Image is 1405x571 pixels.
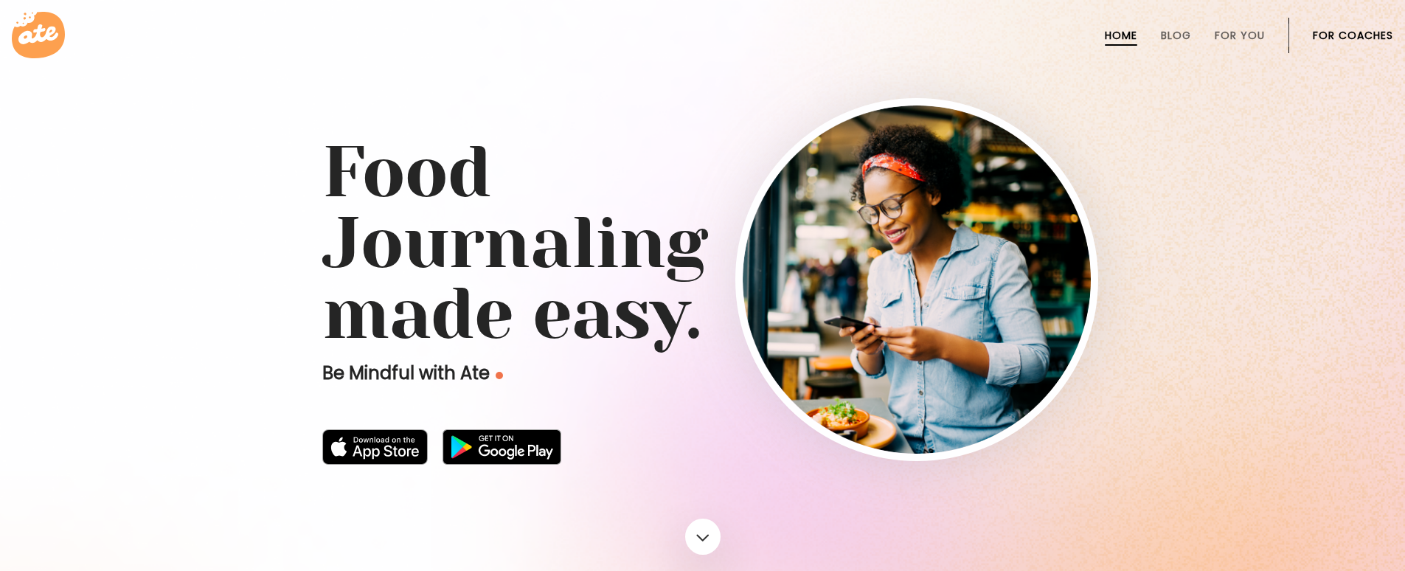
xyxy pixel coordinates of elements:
[1215,30,1265,41] a: For You
[322,429,429,465] img: badge-download-apple.svg
[322,361,735,385] p: Be Mindful with Ate
[743,105,1091,454] img: home-hero-img-rounded.png
[1161,30,1191,41] a: Blog
[322,137,1083,350] h1: Food Journaling made easy.
[1105,30,1137,41] a: Home
[1313,30,1393,41] a: For Coaches
[443,429,561,465] img: badge-download-google.png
